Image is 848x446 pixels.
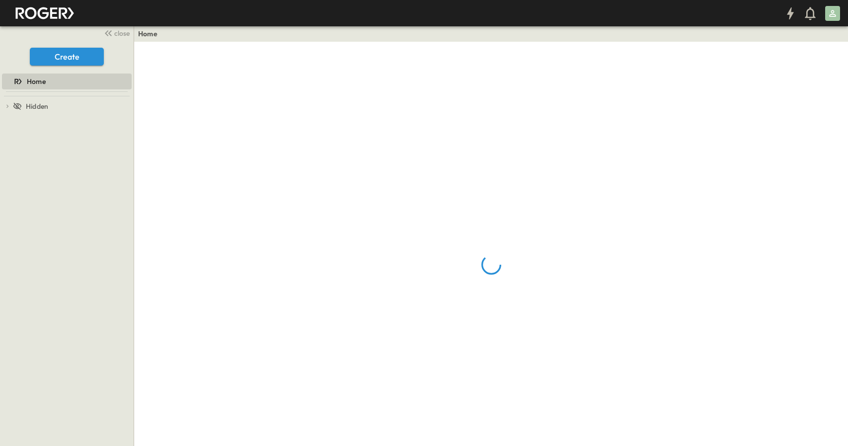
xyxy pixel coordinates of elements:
[138,29,157,39] a: Home
[27,76,46,86] span: Home
[100,26,132,40] button: close
[114,28,130,38] span: close
[30,48,104,66] button: Create
[138,29,163,39] nav: breadcrumbs
[2,74,130,88] a: Home
[26,101,48,111] span: Hidden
